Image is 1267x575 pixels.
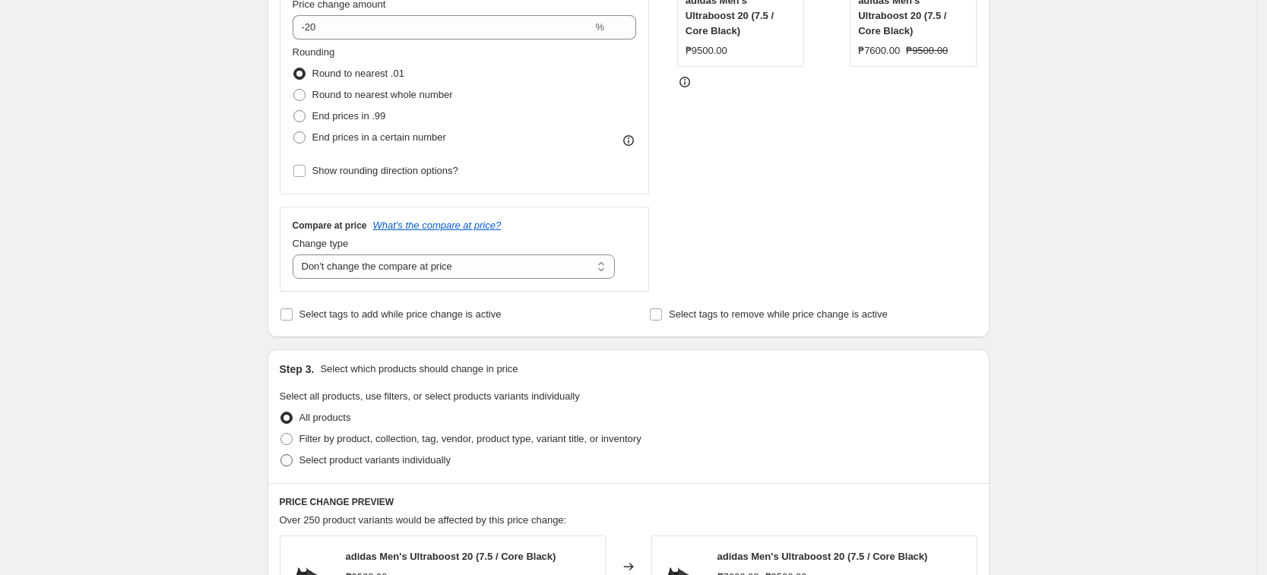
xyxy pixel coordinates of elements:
[686,43,727,58] div: ₱9500.00
[293,15,593,39] input: -20
[858,43,900,58] div: ₱7600.00
[312,110,386,122] span: End prices in .99
[595,21,604,33] span: %
[293,220,367,232] h3: Compare at price
[293,238,349,249] span: Change type
[346,551,556,562] span: adidas Men's Ultraboost 20 (7.5 / Core Black)
[373,220,502,231] button: What's the compare at price?
[906,43,948,58] strike: ₱9500.00
[299,308,502,320] span: Select tags to add while price change is active
[312,165,458,176] span: Show rounding direction options?
[669,308,888,320] span: Select tags to remove while price change is active
[312,68,404,79] span: Round to nearest .01
[312,89,453,100] span: Round to nearest whole number
[280,390,580,402] span: Select all products, use filters, or select products variants individually
[299,433,641,444] span: Filter by product, collection, tag, vendor, product type, variant title, or inventory
[280,362,315,377] h2: Step 3.
[299,454,451,466] span: Select product variants individually
[312,131,446,143] span: End prices in a certain number
[717,551,928,562] span: adidas Men's Ultraboost 20 (7.5 / Core Black)
[293,46,335,58] span: Rounding
[320,362,518,377] p: Select which products should change in price
[299,412,351,423] span: All products
[280,496,977,508] h6: PRICE CHANGE PREVIEW
[280,514,567,526] span: Over 250 product variants would be affected by this price change:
